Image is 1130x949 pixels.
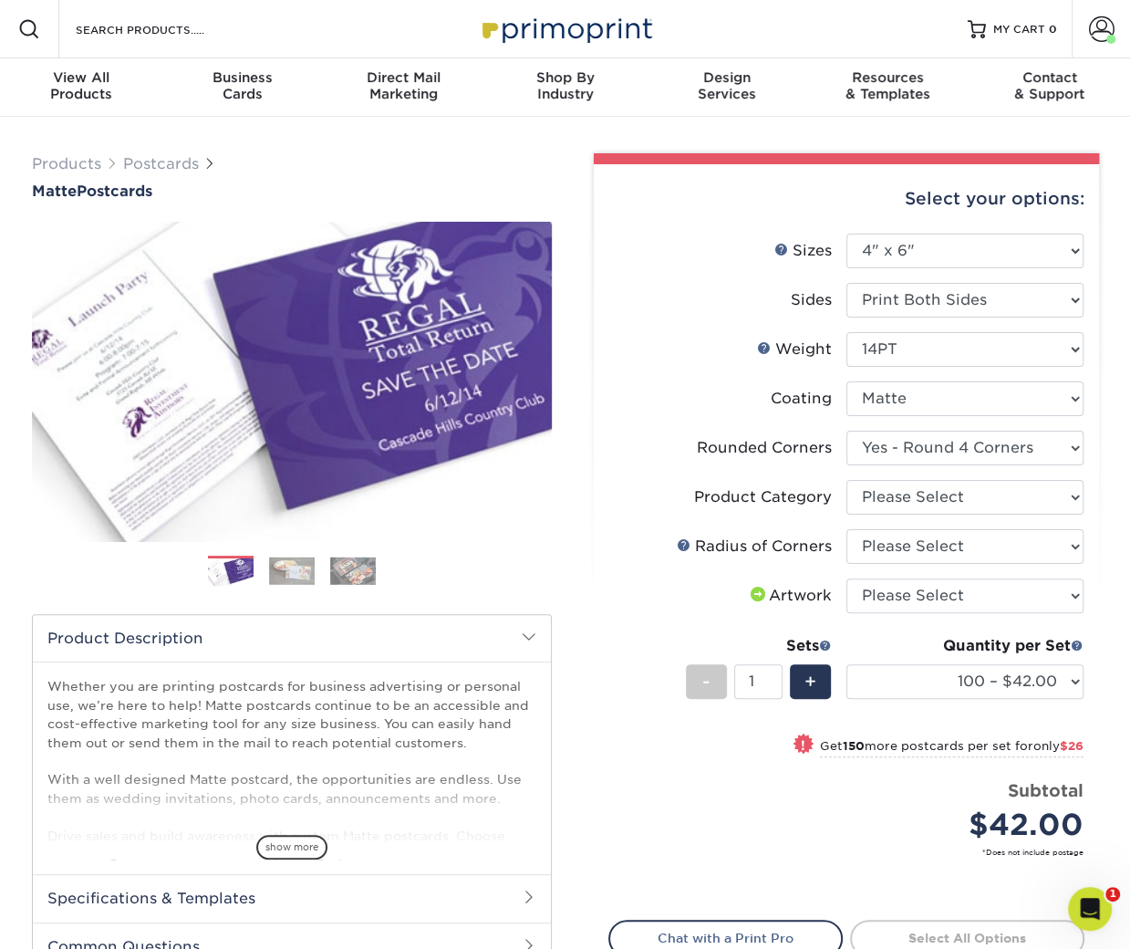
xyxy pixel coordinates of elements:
input: SEARCH PRODUCTS..... [74,18,252,40]
span: Shop By [484,69,646,86]
div: Sets [686,635,832,657]
div: $42.00 [860,803,1083,847]
a: Postcards [123,155,199,172]
img: Postcards 03 [330,557,376,585]
a: Products [32,155,101,172]
img: Matte 01 [32,202,552,561]
span: MY CART [993,22,1045,37]
div: Select your options: [608,164,1084,234]
h1: Postcards [32,182,552,200]
strong: 150 [843,739,865,753]
div: Industry [484,69,646,102]
div: Product Category [694,486,832,508]
a: MattePostcards [32,182,552,200]
div: Artwork [747,585,832,607]
span: Matte [32,182,77,200]
span: Contact [969,69,1130,86]
img: Postcards 02 [269,557,315,585]
a: Contact& Support [969,58,1130,117]
span: 0 [1049,23,1057,36]
span: Resources [807,69,969,86]
div: Rounded Corners [697,437,832,459]
small: *Does not include postage [623,847,1083,858]
a: Shop ByIndustry [484,58,646,117]
div: Radius of Corners [677,536,832,558]
span: Business [161,69,323,86]
div: & Support [969,69,1130,102]
img: Postcards 01 [208,557,254,588]
div: Quantity per Set [846,635,1083,657]
span: only [1033,739,1083,753]
span: Direct Mail [323,69,484,86]
div: Weight [757,339,832,360]
a: Direct MailMarketing [323,58,484,117]
div: Marketing [323,69,484,102]
h2: Specifications & Templates [33,874,551,922]
span: + [804,668,816,695]
strong: Subtotal [1008,780,1083,800]
small: Get more postcards per set for [820,739,1083,757]
div: Cards [161,69,323,102]
p: Whether you are printing postcards for business advertising or personal use, we’re here to help! ... [47,677,536,901]
a: BusinessCards [161,58,323,117]
img: Primoprint [474,9,657,48]
div: Sides [791,289,832,311]
a: DesignServices [646,58,807,117]
span: ! [801,735,805,755]
div: Sizes [774,240,832,262]
span: $26 [1060,739,1083,753]
a: Resources& Templates [807,58,969,117]
div: & Templates [807,69,969,102]
span: Design [646,69,807,86]
div: Services [646,69,807,102]
span: - [702,668,710,695]
h2: Product Description [33,615,551,662]
span: 1 [1105,887,1120,902]
iframe: Intercom live chat [1068,887,1112,931]
span: show more [256,835,327,860]
div: Coating [771,388,832,410]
